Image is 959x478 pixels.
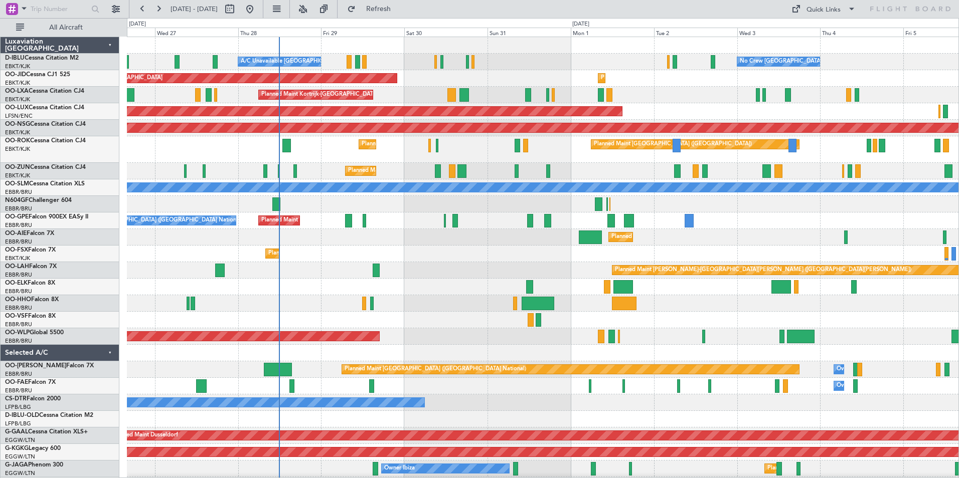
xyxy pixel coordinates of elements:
[5,214,29,220] span: OO-GPE
[5,469,35,477] a: EGGW/LTN
[488,28,571,37] div: Sun 31
[5,145,30,153] a: EBKT/KJK
[5,420,31,427] a: LFPB/LBG
[767,461,925,476] div: Planned Maint [GEOGRAPHIC_DATA] ([GEOGRAPHIC_DATA])
[5,164,86,170] a: OO-ZUNCessna Citation CJ4
[5,181,85,187] a: OO-SLMCessna Citation XLS
[5,436,35,444] a: EGGW/LTN
[362,137,478,152] div: Planned Maint Kortrijk-[GEOGRAPHIC_DATA]
[837,378,905,393] div: Owner Melsbroek Air Base
[343,1,403,17] button: Refresh
[601,71,718,86] div: Planned Maint Kortrijk-[GEOGRAPHIC_DATA]
[5,188,32,196] a: EBBR/BRU
[74,213,242,228] div: No Crew [GEOGRAPHIC_DATA] ([GEOGRAPHIC_DATA] National)
[5,264,29,270] span: OO-LAH
[5,288,32,295] a: EBBR/BRU
[129,20,146,29] div: [DATE]
[5,412,39,418] span: D-IBLU-OLD
[5,112,33,120] a: LFSN/ENC
[321,28,404,37] div: Fri 29
[5,403,31,411] a: LFPB/LBG
[5,238,32,246] a: EBBR/BRU
[572,20,589,29] div: [DATE]
[594,137,752,152] div: Planned Maint [GEOGRAPHIC_DATA] ([GEOGRAPHIC_DATA])
[5,304,32,312] a: EBBR/BRU
[5,230,27,236] span: OO-AIE
[571,28,654,37] div: Mon 1
[5,337,32,345] a: EBBR/BRU
[5,96,30,103] a: EBKT/KJK
[261,87,378,102] div: Planned Maint Kortrijk-[GEOGRAPHIC_DATA]
[5,172,30,179] a: EBKT/KJK
[5,138,30,144] span: OO-ROK
[5,379,56,385] a: OO-FAEFalcon 7X
[5,297,59,303] a: OO-HHOFalcon 8X
[5,230,54,236] a: OO-AIEFalcon 7X
[5,453,35,460] a: EGGW/LTN
[5,396,61,402] a: CS-DTRFalcon 2000
[5,72,26,78] span: OO-JID
[5,129,30,136] a: EBKT/KJK
[820,28,903,37] div: Thu 4
[358,6,400,13] span: Refresh
[5,88,29,94] span: OO-LXA
[384,461,415,476] div: Owner Ibiza
[112,428,178,443] div: Planned Maint Dusseldorf
[5,247,56,253] a: OO-FSXFalcon 7X
[26,24,106,31] span: All Aircraft
[5,63,30,70] a: EBKT/KJK
[5,429,88,435] a: G-GAALCessna Citation XLS+
[807,5,841,15] div: Quick Links
[5,181,29,187] span: OO-SLM
[261,213,443,228] div: Planned Maint [GEOGRAPHIC_DATA] ([GEOGRAPHIC_DATA] National)
[5,321,32,328] a: EBBR/BRU
[5,445,29,451] span: G-KGKG
[404,28,488,37] div: Sat 30
[5,363,66,369] span: OO-[PERSON_NAME]
[5,138,86,144] a: OO-ROKCessna Citation CJ4
[837,362,905,377] div: Owner Melsbroek Air Base
[5,88,84,94] a: OO-LXACessna Citation CJ4
[5,55,79,61] a: D-IBLUCessna Citation M2
[5,445,61,451] a: G-KGKGLegacy 600
[5,412,93,418] a: D-IBLU-OLDCessna Citation M2
[786,1,861,17] button: Quick Links
[5,396,27,402] span: CS-DTR
[238,28,322,37] div: Thu 28
[5,205,32,212] a: EBBR/BRU
[268,246,385,261] div: Planned Maint Kortrijk-[GEOGRAPHIC_DATA]
[740,54,908,69] div: No Crew [GEOGRAPHIC_DATA] ([GEOGRAPHIC_DATA] National)
[5,164,30,170] span: OO-ZUN
[5,105,29,111] span: OO-LUX
[5,121,30,127] span: OO-NSG
[5,330,30,336] span: OO-WLP
[5,429,28,435] span: G-GAAL
[11,20,109,36] button: All Aircraft
[5,462,28,468] span: G-JAGA
[5,214,88,220] a: OO-GPEFalcon 900EX EASy II
[345,362,526,377] div: Planned Maint [GEOGRAPHIC_DATA] ([GEOGRAPHIC_DATA] National)
[5,197,72,203] a: N604GFChallenger 604
[5,370,32,378] a: EBBR/BRU
[241,54,401,69] div: A/C Unavailable [GEOGRAPHIC_DATA]-[GEOGRAPHIC_DATA]
[654,28,737,37] div: Tue 2
[615,263,911,278] div: Planned Maint [PERSON_NAME]-[GEOGRAPHIC_DATA][PERSON_NAME] ([GEOGRAPHIC_DATA][PERSON_NAME])
[5,105,84,111] a: OO-LUXCessna Citation CJ4
[5,330,64,336] a: OO-WLPGlobal 5500
[5,79,30,87] a: EBKT/KJK
[5,72,70,78] a: OO-JIDCessna CJ1 525
[5,313,28,319] span: OO-VSF
[5,387,32,394] a: EBBR/BRU
[5,55,25,61] span: D-IBLU
[611,229,769,245] div: Planned Maint [GEOGRAPHIC_DATA] ([GEOGRAPHIC_DATA])
[155,28,238,37] div: Wed 27
[5,280,55,286] a: OO-ELKFalcon 8X
[5,255,30,262] a: EBKT/KJK
[737,28,821,37] div: Wed 3
[5,264,57,270] a: OO-LAHFalcon 7X
[5,247,28,253] span: OO-FSX
[171,5,218,14] span: [DATE] - [DATE]
[5,280,28,286] span: OO-ELK
[348,163,465,178] div: Planned Maint Kortrijk-[GEOGRAPHIC_DATA]
[5,121,86,127] a: OO-NSGCessna Citation CJ4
